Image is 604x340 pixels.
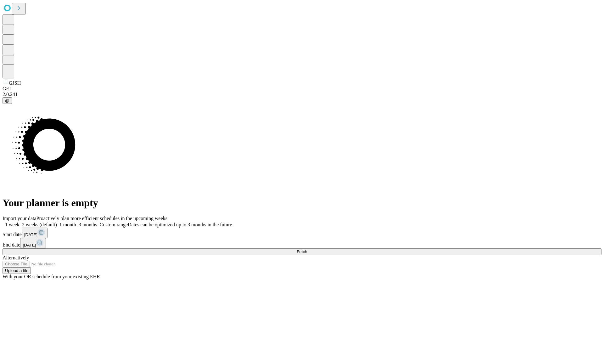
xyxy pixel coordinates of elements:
h1: Your planner is empty [3,197,601,209]
div: End date [3,238,601,248]
span: Import your data [3,216,36,221]
span: [DATE] [24,232,37,237]
button: [DATE] [20,238,46,248]
div: 2.0.241 [3,92,601,97]
span: Dates can be optimized up to 3 months in the future. [128,222,233,227]
button: @ [3,97,12,104]
div: GEI [3,86,601,92]
span: @ [5,98,9,103]
span: With your OR schedule from your existing EHR [3,274,100,279]
span: Proactively plan more efficient schedules in the upcoming weeks. [36,216,169,221]
div: Start date [3,228,601,238]
span: 1 month [59,222,76,227]
button: Upload a file [3,267,31,274]
span: [DATE] [23,243,36,247]
span: 2 weeks (default) [22,222,57,227]
button: Fetch [3,248,601,255]
span: 3 months [79,222,97,227]
span: Custom range [100,222,128,227]
span: GJSH [9,80,21,86]
span: Alternatively [3,255,29,260]
span: 1 week [5,222,20,227]
button: [DATE] [22,228,48,238]
span: Fetch [297,249,307,254]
